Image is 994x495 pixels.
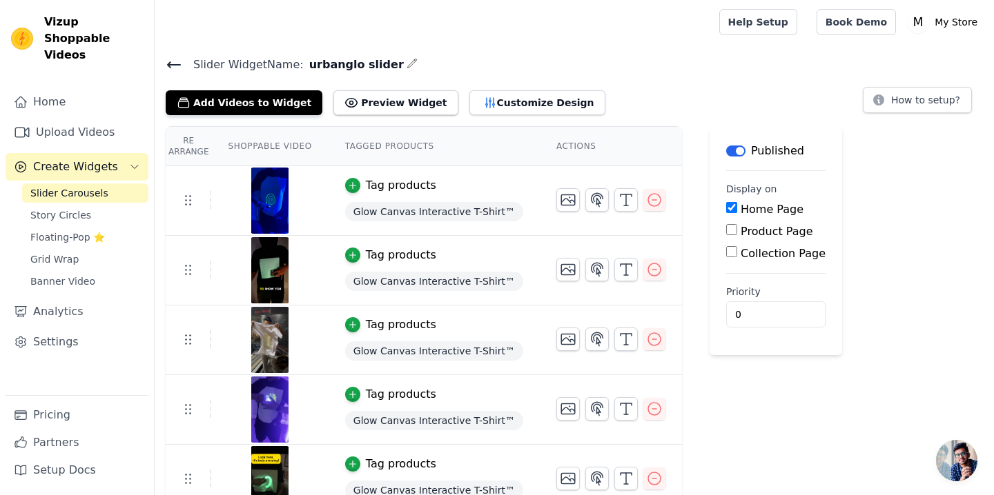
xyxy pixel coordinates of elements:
span: Vizup Shoppable Videos [44,14,143,63]
p: Published [751,143,804,159]
span: Slider Widget Name: [182,57,304,73]
label: Home Page [741,203,803,216]
a: Upload Videos [6,119,148,146]
a: Pricing [6,401,148,429]
label: Product Page [741,225,813,238]
div: Tag products [366,316,436,333]
a: Grid Wrap [22,250,148,269]
span: Glow Canvas Interactive T-Shirt™ [345,272,523,291]
div: Tag products [366,247,436,263]
button: Change Thumbnail [556,397,580,421]
button: Tag products [345,316,436,333]
a: Analytics [6,298,148,325]
label: Collection Page [741,247,826,260]
span: Glow Canvas Interactive T-Shirt™ [345,411,523,430]
legend: Display on [726,182,777,196]
div: Tag products [366,456,436,472]
button: Create Widgets [6,153,148,181]
p: My Store [929,10,983,34]
a: Home [6,88,148,116]
label: Priority [726,285,826,299]
th: Shoppable Video [211,127,328,166]
span: Grid Wrap [30,252,79,266]
span: Slider Carousels [30,186,108,200]
button: How to setup? [863,87,972,113]
img: vizup-images-4ece.png [251,237,289,303]
a: Help Setup [719,9,797,35]
img: vizup-images-d4d7.png [251,168,289,234]
span: Floating-Pop ⭐ [30,230,105,244]
a: Banner Video [22,272,148,291]
a: Settings [6,328,148,356]
button: Tag products [345,177,436,194]
span: Glow Canvas Interactive T-Shirt™ [345,202,523,221]
span: Banner Video [30,274,95,288]
button: Tag products [345,247,436,263]
th: Re Arrange [166,127,211,166]
span: Story Circles [30,208,91,222]
span: Glow Canvas Interactive T-Shirt™ [345,341,523,361]
a: Partners [6,429,148,456]
text: M [913,15,924,29]
a: Book Demo [817,9,896,35]
th: Tagged Products [329,127,540,166]
button: Change Thumbnail [556,327,580,351]
button: Tag products [345,456,436,472]
button: M My Store [907,10,983,34]
button: Change Thumbnail [556,188,580,212]
th: Actions [540,127,682,166]
img: Vizup [11,28,33,50]
a: How to setup? [863,97,972,110]
span: urbanglo slider [304,57,404,73]
a: Floating-Pop ⭐ [22,228,148,247]
img: vizup-images-3fec.png [251,376,289,443]
button: Add Videos to Widget [166,90,322,115]
a: Setup Docs [6,456,148,484]
div: Edit Name [407,55,418,74]
button: Preview Widget [333,90,458,115]
button: Change Thumbnail [556,258,580,281]
div: Tag products [366,386,436,403]
a: Story Circles [22,205,148,225]
a: Slider Carousels [22,183,148,203]
div: Tag products [366,177,436,194]
button: Tag products [345,386,436,403]
button: Customize Design [469,90,605,115]
button: Change Thumbnail [556,467,580,490]
div: Open chat [936,440,977,481]
span: Create Widgets [33,159,118,175]
img: vizup-images-1d0e.png [251,307,289,373]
